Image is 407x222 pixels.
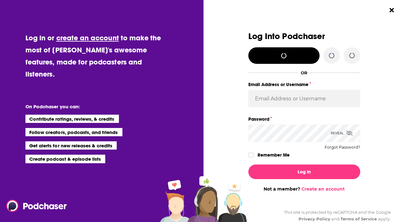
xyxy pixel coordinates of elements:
[25,115,119,123] li: Contribute ratings, reviews, & credits
[56,33,119,42] a: create an account
[331,124,353,142] div: Reveal
[301,70,307,75] div: OR
[258,151,290,159] label: Remember Me
[341,216,377,221] a: Terms of Service
[248,115,360,123] label: Password
[6,200,62,212] a: Podchaser - Follow, Share and Rate Podcasts
[25,155,105,163] li: Create podcast & episode lists
[248,186,360,192] div: Not a member?
[299,216,330,221] a: Privacy Policy
[248,32,360,41] h3: Log Into Podchaser
[386,4,398,16] button: Close Button
[301,186,345,192] a: Create an account
[25,128,122,136] li: Follow creators, podcasts, and friends
[248,80,360,89] label: Email Address or Username
[6,200,67,212] img: Podchaser - Follow, Share and Rate Podcasts
[25,104,153,110] li: On Podchaser you can:
[25,141,117,150] li: Get alerts for new releases & credits
[248,90,360,107] input: Email Address or Username
[325,145,360,150] button: Forgot Password?
[248,165,360,179] button: Log In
